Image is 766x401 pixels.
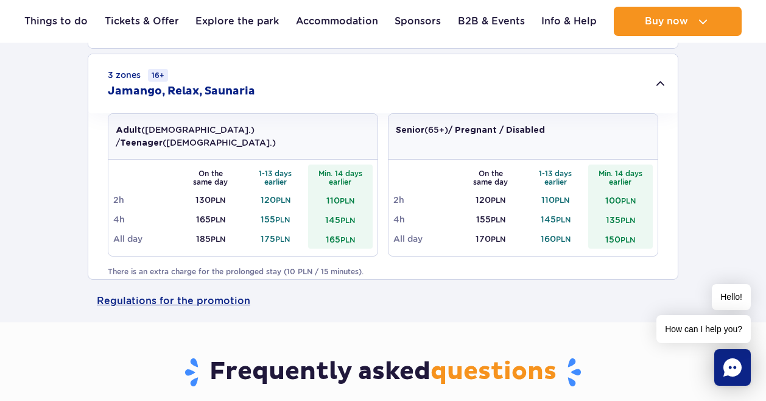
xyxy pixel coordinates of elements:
[588,229,653,249] td: 150
[523,229,588,249] td: 160
[491,196,505,205] small: PLN
[243,165,308,190] th: 1-13 days earlier
[276,196,290,205] small: PLN
[523,165,588,190] th: 1-13 days earlier
[614,7,742,36] button: Buy now
[555,196,569,205] small: PLN
[340,196,354,205] small: PLN
[645,16,688,27] span: Buy now
[120,139,163,147] strong: Teenager
[396,124,545,137] p: (65+)
[588,210,653,229] td: 135
[393,229,459,249] td: All day
[430,357,557,387] span: questions
[275,215,290,224] small: PLN
[491,215,505,224] small: PLN
[116,126,141,135] strong: Adult
[714,349,751,386] div: Chat
[459,165,524,190] th: On the same day
[97,357,669,388] h3: Frequently asked
[459,229,524,249] td: 170
[620,235,635,244] small: PLN
[178,165,244,190] th: On the same day
[148,69,168,82] small: 16+
[108,266,658,277] p: There is an extra charge for the prolonged stay (10 PLN / 15 minutes).
[523,190,588,210] td: 110
[556,235,571,244] small: PLN
[243,190,308,210] td: 120
[448,126,545,135] strong: / Pregnant / Disabled
[523,210,588,229] td: 145
[588,190,653,210] td: 100
[395,7,441,36] a: Sponsors
[620,216,635,225] small: PLN
[116,124,370,149] p: ([DEMOGRAPHIC_DATA].) / ([DEMOGRAPHIC_DATA].)
[178,190,244,210] td: 130
[459,190,524,210] td: 120
[113,229,178,249] td: All day
[393,190,459,210] td: 2h
[178,229,244,249] td: 185
[211,196,225,205] small: PLN
[108,69,168,82] small: 3 zones
[296,7,378,36] a: Accommodation
[621,196,636,205] small: PLN
[243,210,308,229] td: 155
[113,210,178,229] td: 4h
[243,229,308,249] td: 175
[556,215,571,224] small: PLN
[393,210,459,229] td: 4h
[195,7,279,36] a: Explore the park
[108,84,255,99] h2: Jamango, Relax, Saunaria
[113,190,178,210] td: 2h
[459,210,524,229] td: 155
[458,7,525,36] a: B2B & Events
[491,235,505,244] small: PLN
[275,235,290,244] small: PLN
[396,126,424,135] strong: Senior
[656,315,751,343] span: How can I help you?
[211,235,225,244] small: PLN
[308,190,373,210] td: 110
[541,7,597,36] a: Info & Help
[178,210,244,229] td: 165
[340,235,355,244] small: PLN
[308,229,373,249] td: 165
[24,7,88,36] a: Things to do
[712,284,751,310] span: Hello!
[105,7,179,36] a: Tickets & Offer
[588,165,653,190] th: Min. 14 days earlier
[97,280,669,322] a: Regulations for the promotion
[211,215,225,224] small: PLN
[340,216,355,225] small: PLN
[308,165,373,190] th: Min. 14 days earlier
[308,210,373,229] td: 145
